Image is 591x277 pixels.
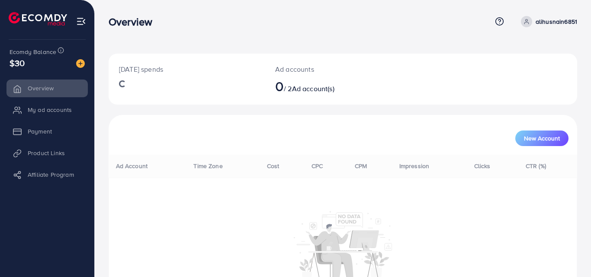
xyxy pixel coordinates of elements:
img: logo [9,12,67,25]
span: Ecomdy Balance [10,48,56,56]
span: $30 [10,57,25,69]
p: alihusnain6851 [536,16,577,27]
img: image [76,59,85,68]
span: 0 [275,76,284,96]
img: menu [76,16,86,26]
p: Ad accounts [275,64,372,74]
h3: Overview [109,16,159,28]
h2: / 2 [275,78,372,94]
span: New Account [524,135,560,141]
button: New Account [515,131,569,146]
a: alihusnain6851 [517,16,577,27]
p: [DATE] spends [119,64,254,74]
span: Ad account(s) [292,84,334,93]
